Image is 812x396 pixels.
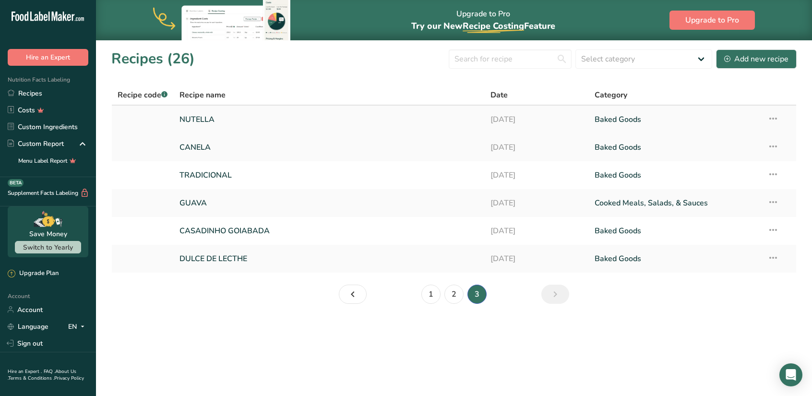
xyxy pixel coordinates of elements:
[44,368,55,375] a: FAQ .
[23,243,73,252] span: Switch to Yearly
[490,165,583,185] a: [DATE]
[8,49,88,66] button: Hire an Expert
[8,269,59,278] div: Upgrade Plan
[490,193,583,213] a: [DATE]
[724,53,788,65] div: Add new recipe
[179,137,479,157] a: CANELA
[15,241,81,253] button: Switch to Yearly
[421,285,441,304] a: Page 1.
[411,0,555,40] div: Upgrade to Pro
[541,285,569,304] a: Page 4.
[595,221,756,241] a: Baked Goods
[179,193,479,213] a: GUAVA
[449,49,572,69] input: Search for recipe
[8,375,54,382] a: Terms & Conditions .
[8,318,48,335] a: Language
[118,90,167,100] span: Recipe code
[179,221,479,241] a: CASADINHO GOIABADA
[490,249,583,269] a: [DATE]
[595,165,756,185] a: Baked Goods
[8,139,64,149] div: Custom Report
[8,179,24,187] div: BETA
[716,49,797,69] button: Add new recipe
[669,11,755,30] button: Upgrade to Pro
[595,137,756,157] a: Baked Goods
[339,285,367,304] a: Page 2.
[595,109,756,130] a: Baked Goods
[111,48,195,70] h1: Recipes (26)
[444,285,464,304] a: Page 2.
[179,109,479,130] a: NUTELLA
[68,321,88,332] div: EN
[595,193,756,213] a: Cooked Meals, Salads, & Sauces
[595,249,756,269] a: Baked Goods
[411,20,555,32] span: Try our New Feature
[490,89,508,101] span: Date
[595,89,627,101] span: Category
[779,363,802,386] div: Open Intercom Messenger
[685,14,739,26] span: Upgrade to Pro
[8,368,76,382] a: About Us .
[54,375,84,382] a: Privacy Policy
[463,20,524,32] span: Recipe Costing
[29,229,67,239] div: Save Money
[179,165,479,185] a: TRADICIONAL
[490,221,583,241] a: [DATE]
[8,368,42,375] a: Hire an Expert .
[490,137,583,157] a: [DATE]
[490,109,583,130] a: [DATE]
[179,249,479,269] a: DULCE DE LECTHE
[179,89,226,101] span: Recipe name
